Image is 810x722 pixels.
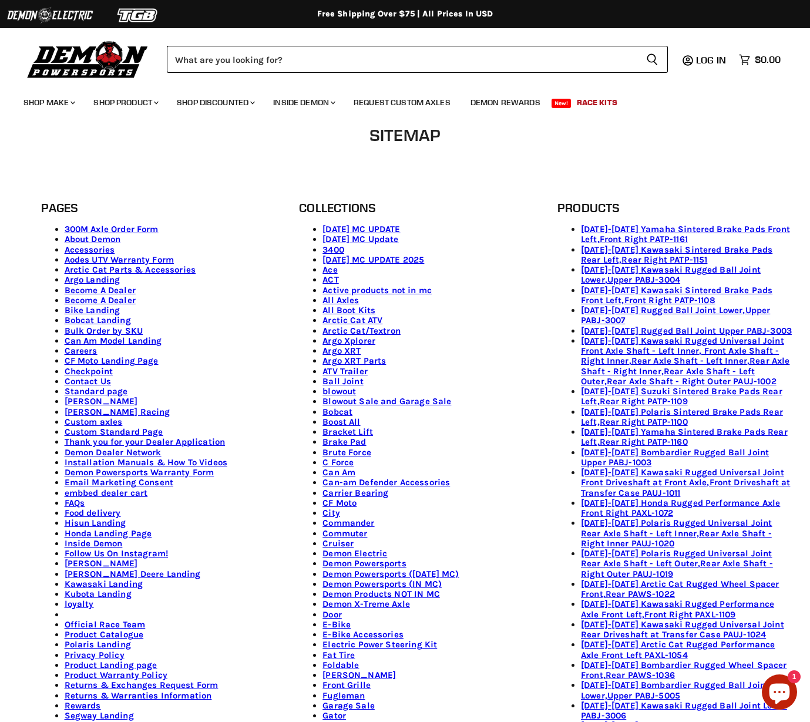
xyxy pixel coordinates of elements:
a: Fugleman [322,690,365,701]
a: Email Marketing Consent [65,477,173,488]
span: Log in [696,54,726,66]
a: [DATE]-[DATE] Polaris Rugged Universal Joint Rear Axle Shaft - Left Inner,Rear Axle Shaft - Right... [581,518,772,549]
a: loyalty [65,599,94,609]
a: [DATE]-[DATE] Kawasaki Rugged Ball Joint Lower PABJ-3006 [581,700,787,721]
a: Can-am Defender Accessories [322,477,450,488]
a: Segway Landing [65,710,134,721]
a: Argo Xplorer [322,335,375,346]
a: C Force [322,457,354,468]
a: Privacy Policy [65,650,125,660]
a: [DATE]-[DATE] Yamaha Sintered Brake Pads Front Left,Front Right PATP-1161 [581,224,790,244]
a: Carrier Bearing [322,488,388,498]
a: Bracket Lift [322,427,373,437]
a: [DATE]-[DATE] Kawasaki Rugged Performance Axle Front Left,Front Right PAXL-1109 [581,599,774,619]
a: Inside Demon [65,538,123,549]
a: Aodes UTV Warranty Form [65,254,174,265]
a: Demon X-Treme Axle [322,599,410,609]
a: Returns & Warranties Information [65,690,212,701]
a: Returns & Exchanges Request Form [65,680,219,690]
h1: Sitemap [229,126,582,145]
a: ACT [322,274,338,285]
a: [DATE]-[DATE] Bombardier Rugged Ball Joint Lower,Upper PABJ-5005 [581,680,769,700]
a: Inside Demon [264,90,342,115]
a: Garage Sale [322,700,375,711]
a: Careers [65,345,98,356]
a: Polaris Landing [65,639,131,650]
a: Demon Rewards [462,90,549,115]
a: [DATE]-[DATE] Honda Rugged Performance Axle Front Right PAXL-1072 [581,498,780,518]
a: Demon Electric [322,548,387,559]
a: Product Warranty Policy [65,670,167,680]
a: Standard page [65,386,128,397]
span: New! [552,99,572,108]
a: Blowout Sale and Garage Sale [322,396,451,407]
a: About Demon [65,234,121,244]
a: Food delivery [65,508,121,518]
a: Become A Dealer [65,295,136,305]
a: [PERSON_NAME] Deere Landing [65,569,201,579]
a: [DATE]-[DATE] Rugged Ball Joint Lower,Upper PABJ-3007 [581,305,770,325]
a: Brake Pad [322,436,366,447]
a: [DATE]-[DATE] Polaris Rugged Universal Joint Rear Axle Shaft - Left Outer,Rear Axle Shaft - Right... [581,548,773,579]
a: Demon Powersports (IN MC) [322,579,442,589]
a: Can Am Model Landing [65,335,162,346]
inbox-online-store-chat: Shopify online store chat [758,674,801,713]
a: [DATE]-[DATE] Kawasaki Sintered Brake Pads Rear Left,Rear Right PATP-1151 [581,244,772,265]
a: Arctic Cat/Textron [322,325,401,336]
a: $0.00 [733,51,787,68]
a: Bobcat [322,407,352,417]
a: Product Landing page [65,660,157,670]
a: Active products not in mc [322,285,432,295]
a: Race Kits [568,90,626,115]
a: Argo XRT [322,345,361,356]
a: Commuter [322,528,367,539]
a: Door [322,609,342,620]
a: Become A Dealer [65,285,136,295]
a: [DATE]-[DATE] Rugged Ball Joint Upper PABJ-3003 [581,325,792,336]
a: blowout [322,386,356,397]
a: Ace [322,264,337,275]
a: [PERSON_NAME] [65,558,138,569]
button: Search [637,46,668,73]
h2: Pages [41,202,276,215]
a: [PERSON_NAME] Racing [65,407,170,417]
a: [DATE] MC UPDATE 2025 [322,254,424,265]
a: [DATE]-[DATE] Bombardier Rugged Wheel Spacer Front,Rear PAWS-1036 [581,660,787,680]
a: Shop Product [85,90,166,115]
a: [DATE]-[DATE] Kawasaki Rugged Universal Joint Rear Driveshaft at Transfer Case PAUJ-1024 [581,619,784,640]
img: TGB Logo 2 [94,4,182,26]
a: CF Moto [322,498,357,508]
a: Honda Landing Page [65,528,152,539]
a: Arctic Cat Parts & Accessories [65,264,196,275]
a: Bike Landing [65,305,120,315]
a: Foldable [322,660,359,670]
a: Checkpoint [65,366,113,377]
a: Fat Tire [322,650,355,660]
a: Rewards [65,700,101,711]
a: Request Custom Axles [345,90,459,115]
a: Kubota Landing [65,589,132,599]
a: Kawasaki Landing [65,579,143,589]
a: FAQs [65,498,85,508]
a: Ball Joint [322,376,364,387]
a: Can Am [322,467,355,478]
a: Demon Powersports [322,558,406,569]
a: City [322,508,340,518]
a: Arctic Cat ATV [322,315,382,325]
a: [DATE]-[DATE] Kawasaki Sintered Brake Pads Front Left,Front Right PATP-1108 [581,285,772,305]
a: [DATE] MC Update [322,234,398,244]
img: Demon Powersports [23,38,152,80]
a: Commander [322,518,374,528]
h2: Products [557,202,792,215]
a: Boost All [322,417,360,427]
a: Argo XRT Parts [322,355,386,366]
a: [PERSON_NAME] [65,396,138,407]
a: Demon Powersports Warranty Form [65,467,214,478]
a: [DATE]-[DATE] Kawasaki Rugged Universal Joint Front Driveshaft at Front Axle,Front Driveshaft at ... [581,467,791,498]
a: Hisun Landing [65,518,126,528]
a: Front Grille [322,680,371,690]
input: Search [167,46,637,73]
a: All Boot Kits [322,305,375,315]
a: Gator [322,710,346,721]
a: Bobcat Landing [65,315,131,325]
